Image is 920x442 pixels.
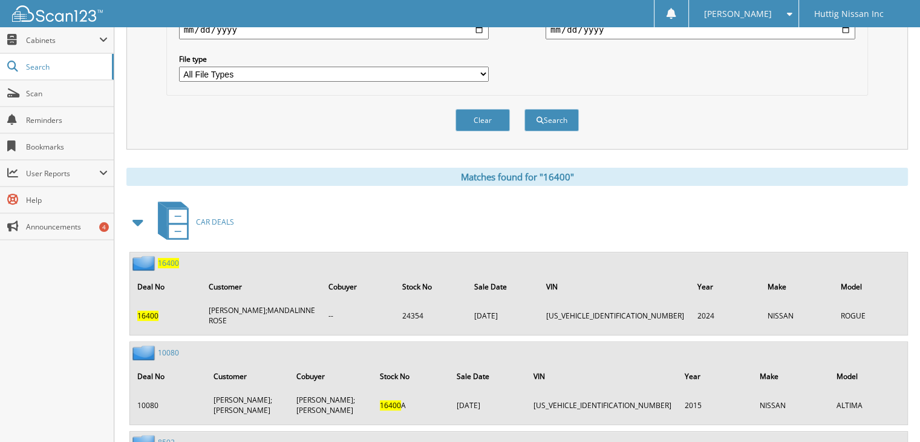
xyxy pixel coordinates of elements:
[137,311,158,321] span: 16400
[26,35,99,45] span: Cabinets
[679,364,752,389] th: Year
[374,364,449,389] th: Stock No
[158,258,179,268] a: 16400
[26,88,108,99] span: Scan
[99,222,109,232] div: 4
[396,274,466,299] th: Stock No
[26,195,108,205] span: Help
[830,390,906,420] td: ALTIMA
[527,390,677,420] td: [US_VEHICLE_IDENTIFICATION_NUMBER]
[26,222,108,232] span: Announcements
[468,300,538,331] td: [DATE]
[762,274,834,299] th: Make
[468,274,538,299] th: Sale Date
[132,256,158,271] img: folder2.png
[26,142,108,152] span: Bookmarks
[322,300,395,331] td: --
[691,274,760,299] th: Year
[374,390,449,420] td: A
[524,109,579,131] button: Search
[151,198,234,246] a: CAR DEALS
[814,10,884,18] span: Huttig Nissan Inc
[540,274,690,299] th: VIN
[12,5,103,22] img: scan123-logo-white.svg
[131,274,201,299] th: Deal No
[322,274,395,299] th: Cobuyer
[455,109,510,131] button: Clear
[203,274,321,299] th: Customer
[704,10,772,18] span: [PERSON_NAME]
[203,300,321,331] td: [PERSON_NAME];MANDALINNE ROSE
[126,168,908,186] div: Matches found for "16400"
[26,115,108,125] span: Reminders
[131,390,206,420] td: 10080
[131,364,206,389] th: Deal No
[207,390,290,420] td: [PERSON_NAME];[PERSON_NAME]
[132,345,158,360] img: folder2.png
[290,390,373,420] td: [PERSON_NAME];[PERSON_NAME]
[754,390,829,420] td: NISSAN
[158,348,179,358] a: 10080
[207,364,290,389] th: Customer
[835,274,906,299] th: Model
[451,390,526,420] td: [DATE]
[451,364,526,389] th: Sale Date
[26,62,106,72] span: Search
[290,364,373,389] th: Cobuyer
[860,384,920,442] iframe: Chat Widget
[179,54,489,64] label: File type
[380,400,401,411] span: 16400
[679,390,752,420] td: 2015
[546,20,855,39] input: end
[540,300,690,331] td: [US_VEHICLE_IDENTIFICATION_NUMBER]
[396,300,466,331] td: 24354
[527,364,677,389] th: VIN
[179,20,489,39] input: start
[835,300,906,331] td: ROGUE
[754,364,829,389] th: Make
[26,168,99,179] span: User Reports
[691,300,760,331] td: 2024
[830,364,906,389] th: Model
[762,300,834,331] td: NISSAN
[196,217,234,227] span: CAR DEALS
